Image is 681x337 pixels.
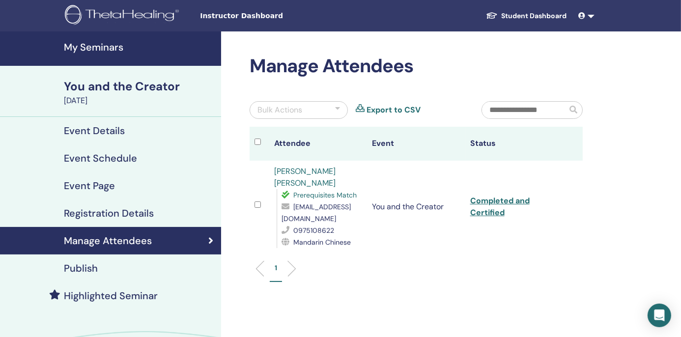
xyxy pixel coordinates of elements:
[367,127,465,161] th: Event
[58,78,221,107] a: You and the Creator[DATE]
[257,104,302,116] div: Bulk Actions
[367,161,465,253] td: You and the Creator
[250,55,583,78] h2: Manage Attendees
[64,262,98,274] h4: Publish
[648,304,671,327] div: Open Intercom Messenger
[367,104,421,116] a: Export to CSV
[293,238,351,247] span: Mandarin Chinese
[64,125,125,137] h4: Event Details
[64,41,215,53] h4: My Seminars
[293,226,334,235] span: 0975108622
[64,95,215,107] div: [DATE]
[64,180,115,192] h4: Event Page
[282,202,351,223] span: [EMAIL_ADDRESS][DOMAIN_NAME]
[275,263,277,273] p: 1
[64,235,152,247] h4: Manage Attendees
[64,78,215,95] div: You and the Creator
[293,191,357,199] span: Prerequisites Match
[64,152,137,164] h4: Event Schedule
[486,11,498,20] img: graduation-cap-white.svg
[465,127,563,161] th: Status
[478,7,575,25] a: Student Dashboard
[470,196,530,218] a: Completed and Certified
[274,166,336,188] a: [PERSON_NAME] [PERSON_NAME]
[200,11,347,21] span: Instructor Dashboard
[65,5,182,27] img: logo.png
[64,207,154,219] h4: Registration Details
[64,290,158,302] h4: Highlighted Seminar
[269,127,367,161] th: Attendee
